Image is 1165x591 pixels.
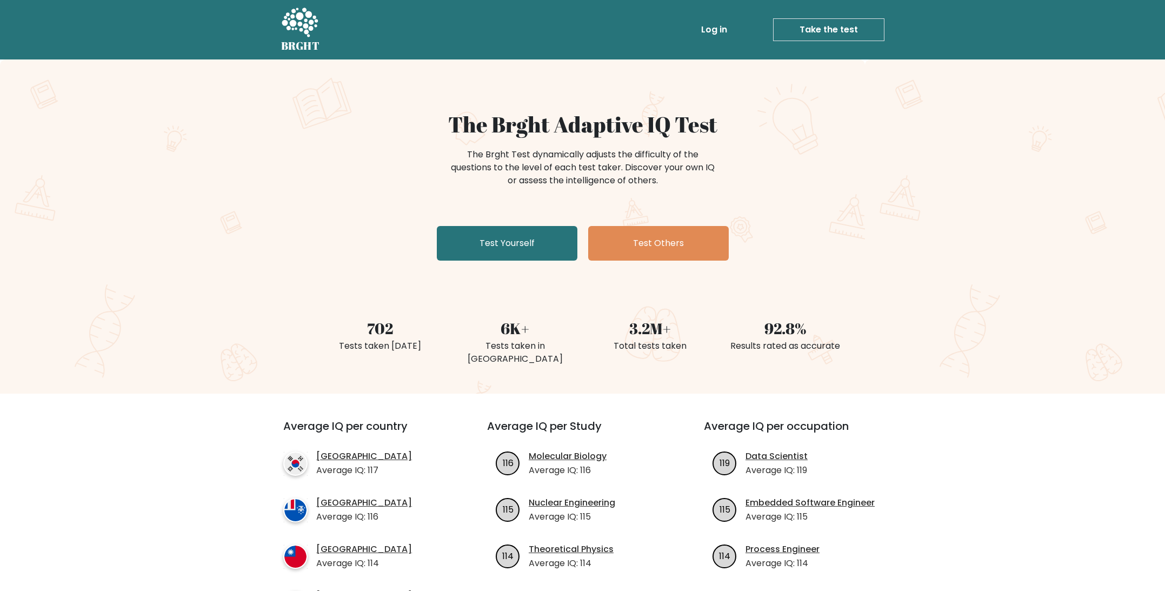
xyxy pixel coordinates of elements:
[773,18,884,41] a: Take the test
[589,317,711,340] div: 3.2M+
[448,148,718,187] div: The Brght Test dynamically adjusts the difficulty of the questions to the level of each test take...
[719,549,730,562] text: 114
[319,111,847,137] h1: The Brght Adaptive IQ Test
[319,317,441,340] div: 702
[283,451,308,476] img: country
[529,496,615,509] a: Nuclear Engineering
[704,420,895,446] h3: Average IQ per occupation
[720,503,730,515] text: 115
[745,450,808,463] a: Data Scientist
[745,510,875,523] p: Average IQ: 115
[319,340,441,353] div: Tests taken [DATE]
[529,464,607,477] p: Average IQ: 116
[697,19,731,41] a: Log in
[316,510,412,523] p: Average IQ: 116
[281,39,320,52] h5: BRGHT
[589,340,711,353] div: Total tests taken
[503,503,514,515] text: 115
[745,496,875,509] a: Embedded Software Engineer
[454,317,576,340] div: 6K+
[529,450,607,463] a: Molecular Biology
[316,557,412,570] p: Average IQ: 114
[281,4,320,55] a: BRGHT
[503,456,514,469] text: 116
[529,510,615,523] p: Average IQ: 115
[745,557,820,570] p: Average IQ: 114
[529,543,614,556] a: Theoretical Physics
[745,543,820,556] a: Process Engineer
[437,226,577,261] a: Test Yourself
[588,226,729,261] a: Test Others
[283,420,448,446] h3: Average IQ per country
[724,340,847,353] div: Results rated as accurate
[454,340,576,366] div: Tests taken in [GEOGRAPHIC_DATA]
[316,496,412,509] a: [GEOGRAPHIC_DATA]
[316,450,412,463] a: [GEOGRAPHIC_DATA]
[720,456,730,469] text: 119
[745,464,808,477] p: Average IQ: 119
[487,420,678,446] h3: Average IQ per Study
[316,464,412,477] p: Average IQ: 117
[316,543,412,556] a: [GEOGRAPHIC_DATA]
[724,317,847,340] div: 92.8%
[529,557,614,570] p: Average IQ: 114
[283,544,308,569] img: country
[502,549,514,562] text: 114
[283,498,308,522] img: country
